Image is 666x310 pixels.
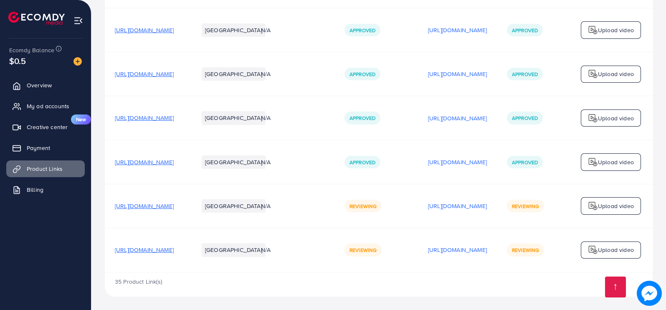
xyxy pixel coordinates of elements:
[71,114,91,125] span: New
[428,25,487,35] p: [URL][DOMAIN_NAME]
[588,245,598,255] img: logo
[202,199,266,213] li: [GEOGRAPHIC_DATA]
[428,201,487,211] p: [URL][DOMAIN_NAME]
[115,70,174,78] span: [URL][DOMAIN_NAME]
[115,277,162,286] span: 35 Product Link(s)
[349,71,375,78] span: Approved
[349,246,377,254] span: Reviewing
[27,185,43,194] span: Billing
[6,119,85,135] a: Creative centerNew
[73,57,82,66] img: image
[261,70,271,78] span: N/A
[27,102,69,110] span: My ad accounts
[6,140,85,156] a: Payment
[428,113,487,123] p: [URL][DOMAIN_NAME]
[598,157,634,167] p: Upload video
[588,201,598,211] img: logo
[9,46,54,54] span: Ecomdy Balance
[428,69,487,79] p: [URL][DOMAIN_NAME]
[588,69,598,79] img: logo
[202,243,266,257] li: [GEOGRAPHIC_DATA]
[115,114,174,122] span: [URL][DOMAIN_NAME]
[202,155,266,169] li: [GEOGRAPHIC_DATA]
[598,25,634,35] p: Upload video
[598,113,634,123] p: Upload video
[261,114,271,122] span: N/A
[598,201,634,211] p: Upload video
[6,77,85,94] a: Overview
[202,23,266,37] li: [GEOGRAPHIC_DATA]
[27,123,68,131] span: Creative center
[637,281,662,306] img: image
[27,81,52,89] span: Overview
[27,144,50,152] span: Payment
[6,181,85,198] a: Billing
[349,27,375,34] span: Approved
[9,55,26,67] span: $0.5
[512,203,539,210] span: Reviewing
[588,113,598,123] img: logo
[512,114,538,122] span: Approved
[598,245,634,255] p: Upload video
[8,12,65,25] img: logo
[115,158,174,166] span: [URL][DOMAIN_NAME]
[73,16,83,25] img: menu
[598,69,634,79] p: Upload video
[261,158,271,166] span: N/A
[261,26,271,34] span: N/A
[349,159,375,166] span: Approved
[27,165,63,173] span: Product Links
[6,160,85,177] a: Product Links
[512,27,538,34] span: Approved
[115,202,174,210] span: [URL][DOMAIN_NAME]
[349,114,375,122] span: Approved
[428,245,487,255] p: [URL][DOMAIN_NAME]
[588,157,598,167] img: logo
[512,246,539,254] span: Reviewing
[115,26,174,34] span: [URL][DOMAIN_NAME]
[202,111,266,125] li: [GEOGRAPHIC_DATA]
[512,159,538,166] span: Approved
[202,67,266,81] li: [GEOGRAPHIC_DATA]
[261,246,271,254] span: N/A
[428,157,487,167] p: [URL][DOMAIN_NAME]
[512,71,538,78] span: Approved
[349,203,377,210] span: Reviewing
[261,202,271,210] span: N/A
[115,246,174,254] span: [URL][DOMAIN_NAME]
[6,98,85,114] a: My ad accounts
[588,25,598,35] img: logo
